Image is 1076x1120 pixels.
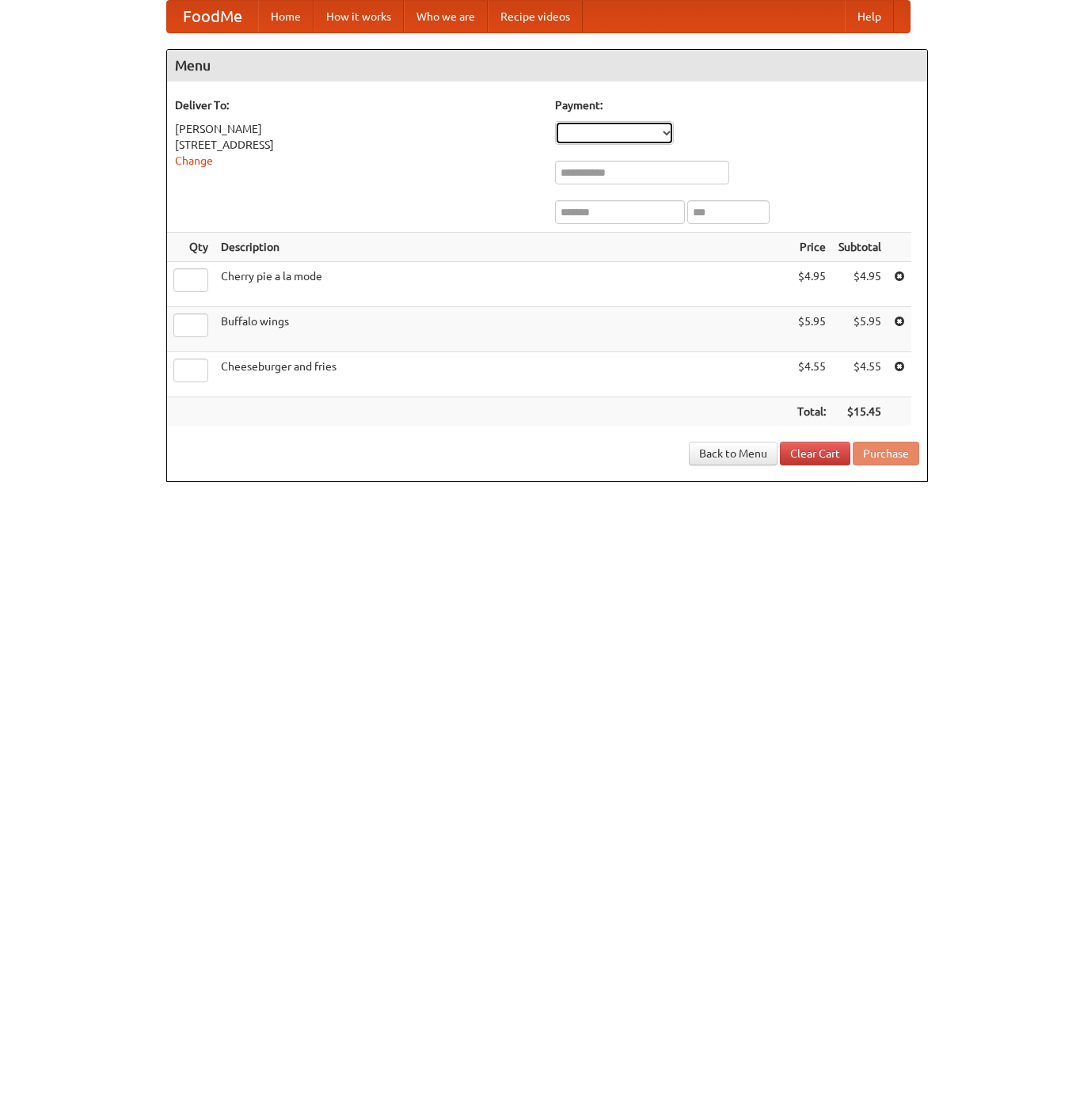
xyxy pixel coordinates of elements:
[791,352,832,397] td: $4.55
[832,352,888,397] td: $4.55
[832,397,888,427] th: $15.45
[555,97,919,113] h5: Payment:
[832,307,888,352] td: $5.95
[167,50,927,82] h4: Menu
[258,1,314,32] a: Home
[175,97,539,113] h5: Deliver To:
[780,442,850,465] a: Clear Cart
[167,1,258,32] a: FoodMe
[689,442,778,465] a: Back to Menu
[853,442,919,465] button: Purchase
[791,233,832,262] th: Price
[791,262,832,307] td: $4.95
[832,262,888,307] td: $4.95
[404,1,488,32] a: Who we are
[175,121,539,137] div: [PERSON_NAME]
[167,233,215,262] th: Qty
[215,352,791,397] td: Cheeseburger and fries
[845,1,894,32] a: Help
[488,1,583,32] a: Recipe videos
[314,1,404,32] a: How it works
[215,262,791,307] td: Cherry pie a la mode
[791,397,832,427] th: Total:
[215,307,791,352] td: Buffalo wings
[832,233,888,262] th: Subtotal
[791,307,832,352] td: $5.95
[215,233,791,262] th: Description
[175,154,213,167] a: Change
[175,137,539,153] div: [STREET_ADDRESS]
